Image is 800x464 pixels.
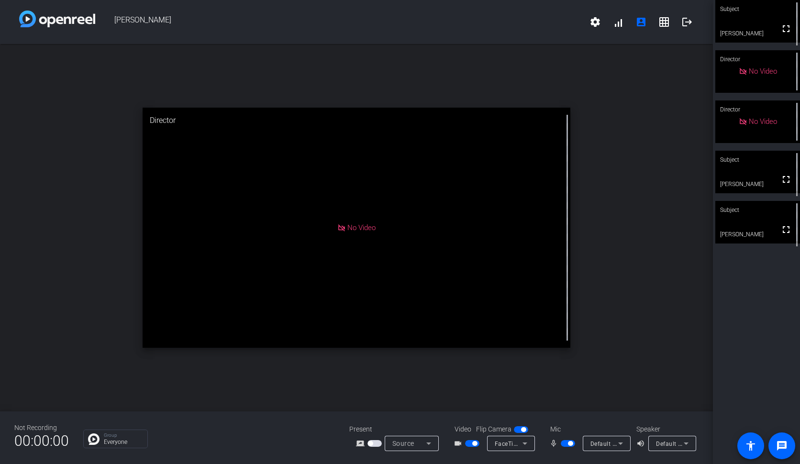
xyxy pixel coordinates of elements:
[780,174,792,185] mat-icon: fullscreen
[356,438,367,449] mat-icon: screen_share_outline
[589,16,601,28] mat-icon: settings
[454,438,465,449] mat-icon: videocam_outline
[541,424,636,434] div: Mic
[681,16,693,28] mat-icon: logout
[455,424,471,434] span: Video
[656,440,771,447] span: Default - MacBook Pro Speakers (Built-in)
[590,440,713,447] span: Default - MacBook Pro Microphone (Built-in)
[658,16,670,28] mat-icon: grid_on
[14,423,69,433] div: Not Recording
[780,224,792,235] mat-icon: fullscreen
[143,108,570,133] div: Director
[635,16,647,28] mat-icon: account_box
[745,440,756,452] mat-icon: accessibility
[636,438,648,449] mat-icon: volume_up
[715,100,800,119] div: Director
[749,67,777,76] span: No Video
[715,151,800,169] div: Subject
[347,223,376,232] span: No Video
[607,11,630,33] button: signal_cellular_alt
[19,11,95,27] img: white-gradient.svg
[104,439,143,445] p: Everyone
[95,11,584,33] span: [PERSON_NAME]
[104,433,143,438] p: Group
[715,50,800,68] div: Director
[349,424,445,434] div: Present
[392,440,414,447] span: Source
[476,424,511,434] span: Flip Camera
[780,23,792,34] mat-icon: fullscreen
[495,440,593,447] span: FaceTime HD Camera (3A71:F4B5)
[636,424,694,434] div: Speaker
[715,201,800,219] div: Subject
[14,429,69,453] span: 00:00:00
[88,433,100,445] img: Chat Icon
[749,117,777,126] span: No Video
[776,440,788,452] mat-icon: message
[549,438,561,449] mat-icon: mic_none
